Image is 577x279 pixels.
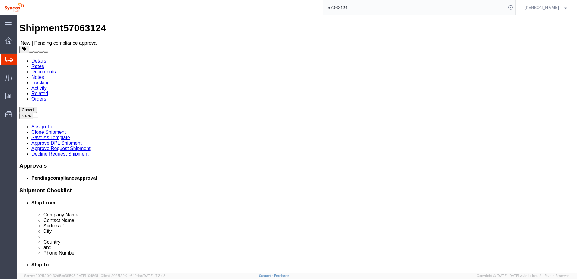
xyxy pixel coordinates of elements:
[4,3,24,12] img: logo
[17,15,577,273] iframe: FS Legacy Container
[274,274,289,277] a: Feedback
[524,4,559,11] span: Natan Tateishi
[477,273,570,278] span: Copyright © [DATE]-[DATE] Agistix Inc., All Rights Reserved
[259,274,274,277] a: Support
[323,0,506,15] input: Search for shipment number, reference number
[143,274,165,277] span: [DATE] 17:21:12
[524,4,569,11] button: [PERSON_NAME]
[24,274,98,277] span: Server: 2025.20.0-32d5ea39505
[101,274,165,277] span: Client: 2025.20.0-e640dba
[75,274,98,277] span: [DATE] 10:18:31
